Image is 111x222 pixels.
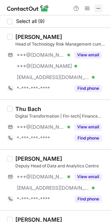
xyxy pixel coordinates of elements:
span: [EMAIL_ADDRESS][DOMAIN_NAME] [17,74,89,80]
button: Reveal Button [74,173,102,180]
span: Select all (9) [16,18,45,24]
button: Reveal Button [74,135,102,142]
span: ***@[DOMAIN_NAME] [17,52,65,58]
span: ***@[DOMAIN_NAME] [17,174,65,180]
div: [PERSON_NAME] [15,155,62,162]
div: Deputy Head of Data and Analytics Centre [15,163,107,169]
div: Head of Technology Risk Management cum Head of Data Protection (DPO) [15,41,107,47]
span: ***@[DOMAIN_NAME] [17,63,72,69]
div: [PERSON_NAME] [15,33,62,40]
span: ***@[DOMAIN_NAME] [17,124,65,130]
img: ContactOut v5.3.10 [7,4,49,13]
button: Reveal Button [74,51,102,58]
button: Reveal Button [74,85,102,92]
div: Thu Bach [15,105,41,112]
span: [EMAIL_ADDRESS][DOMAIN_NAME] [17,185,89,191]
button: Reveal Button [74,196,102,203]
button: Reveal Button [74,124,102,130]
div: Digital Transformation | Fin-tech| Finance Banking | Big Data | CDP | Head of IT Business Analyst... [15,113,107,119]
